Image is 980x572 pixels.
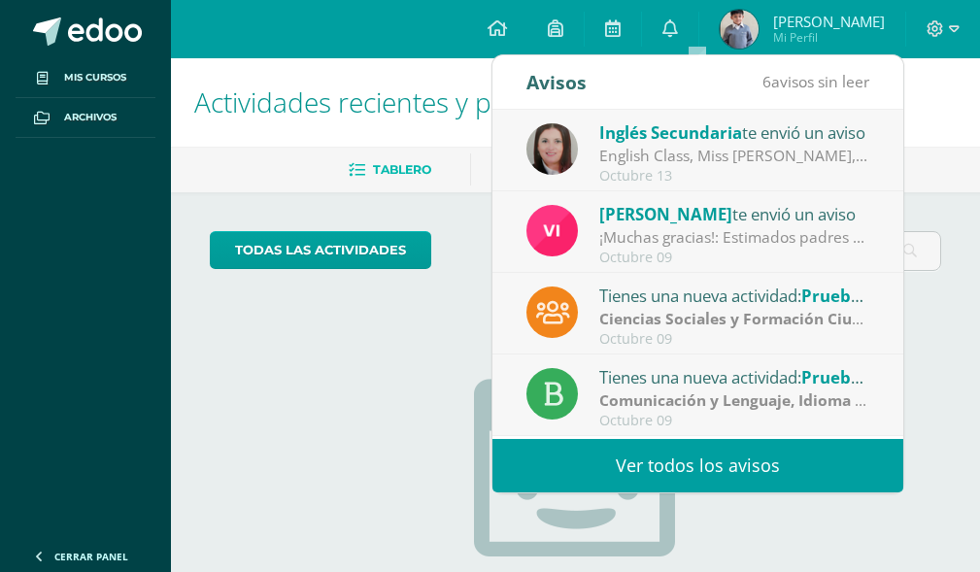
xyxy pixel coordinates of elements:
span: 6 [762,71,771,92]
div: | Prueba de Logro [599,389,869,412]
div: Octubre 09 [599,250,869,266]
div: Tienes una nueva actividad: [599,283,869,308]
div: te envió un aviso [599,201,869,226]
span: Mis cursos [64,70,126,85]
span: Cerrar panel [54,550,128,563]
div: te envió un aviso [599,119,869,145]
span: Actividades recientes y próximas [194,84,589,120]
span: Mi Perfil [773,29,885,46]
span: Archivos [64,110,117,125]
div: Avisos [526,55,587,109]
div: Tienes una nueva actividad: [599,364,869,389]
img: bd6d0aa147d20350c4821b7c643124fa.png [526,205,578,256]
div: Octubre 09 [599,331,869,348]
img: 8af0450cf43d44e38c4a1497329761f3.png [526,123,578,175]
span: Inglés Secundaria [599,121,742,144]
span: Tablero [373,162,431,177]
div: ¡Muchas gracias!: Estimados padres y madres de familia. Llegamos al cierre de este ciclo escolar,... [599,226,869,249]
a: Mis cursos [16,58,155,98]
span: [PERSON_NAME] [599,203,732,225]
span: Prueba de logro IV U [801,366,966,388]
a: Tablero [349,154,431,185]
span: [PERSON_NAME] [773,12,885,31]
span: avisos sin leer [762,71,869,92]
a: todas las Actividades [210,231,431,269]
div: Octubre 09 [599,413,869,429]
a: Archivos [16,98,155,138]
strong: Comunicación y Lenguaje, Idioma Español [599,389,914,411]
a: Ver todos los avisos [492,439,903,492]
div: English Class, Miss Karen Mejía, Level 1 and 4, Unit 4, Score zone: Estimados estudiantes, es un ... [599,145,869,167]
div: Octubre 13 [599,168,869,185]
img: 5beb38fec7668301f370e1681d348f64.png [720,10,759,49]
div: | Prueba de Logro [599,308,869,330]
